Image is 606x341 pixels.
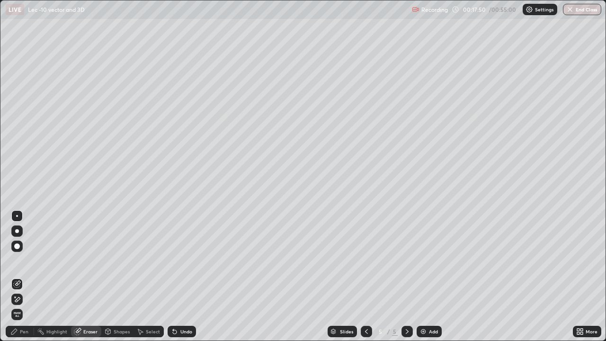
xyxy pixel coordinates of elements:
p: Lec -10 vector and 3D [28,6,85,13]
img: recording.375f2c34.svg [412,6,419,13]
div: 5 [392,327,398,336]
button: End Class [563,4,601,15]
p: Settings [535,7,553,12]
img: add-slide-button [419,328,427,335]
p: LIVE [9,6,21,13]
div: 5 [376,329,385,334]
div: Add [429,329,438,334]
div: Pen [20,329,28,334]
div: Eraser [83,329,98,334]
div: Select [146,329,160,334]
div: Undo [180,329,192,334]
div: Highlight [46,329,67,334]
p: Recording [421,6,448,13]
div: Shapes [114,329,130,334]
div: / [387,329,390,334]
img: class-settings-icons [526,6,533,13]
span: Erase all [12,312,22,317]
div: More [586,329,597,334]
img: end-class-cross [566,6,574,13]
div: Slides [340,329,353,334]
